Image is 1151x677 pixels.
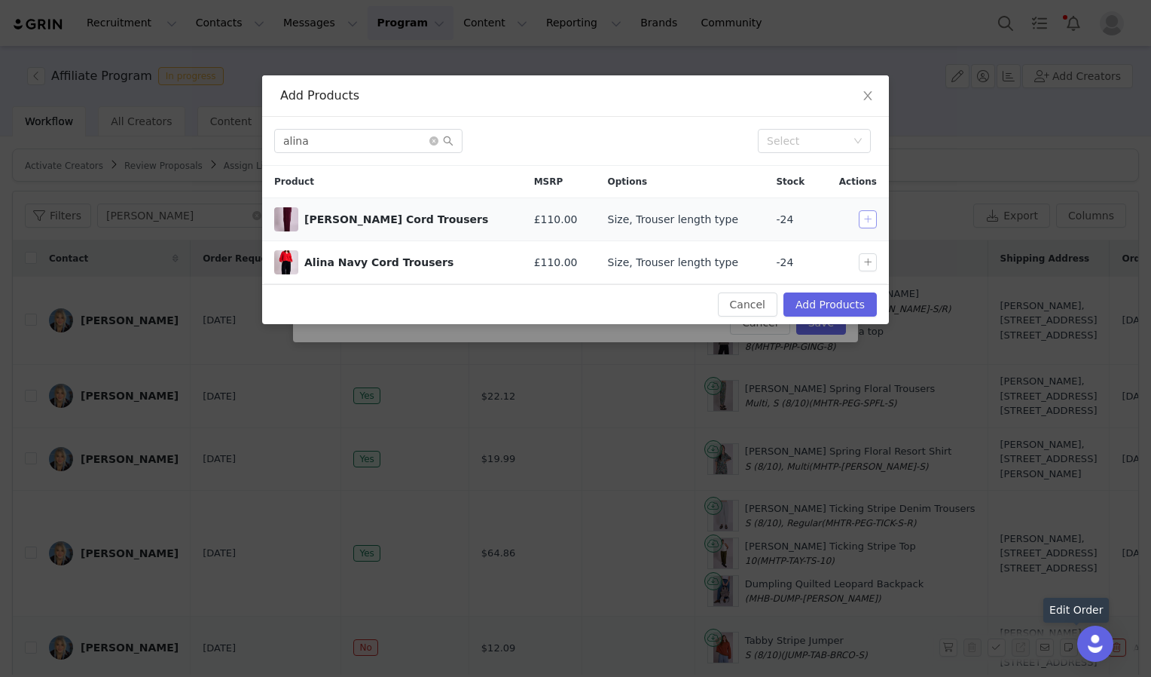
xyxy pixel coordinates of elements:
[429,136,438,146] i: icon: close-circle
[608,212,753,228] div: Size, Trouser length type
[783,293,877,317] button: Add Products
[1043,598,1109,623] div: Edit Order
[847,75,889,118] button: Close
[821,166,889,198] div: Actions
[304,212,510,228] div: [PERSON_NAME] Cord Trousers
[608,255,753,271] div: Size, Trouser length type
[534,212,578,228] span: £110.00
[776,175,804,188] span: Stock
[274,250,298,274] img: muthahoodseptember242103.jpg
[608,175,648,188] span: Options
[776,255,793,271] span: -24
[853,136,862,147] i: icon: down
[718,293,777,317] button: Cancel
[776,212,793,228] span: -24
[280,87,871,104] div: Add Products
[274,207,298,231] img: muthahoodsept2519735.jpg
[534,175,563,188] span: MSRP
[534,255,578,271] span: £110.00
[304,255,510,271] div: Alina Navy Cord Trousers
[767,133,848,149] div: Select
[274,250,298,274] span: Alina Navy Cord Trousers
[274,207,298,231] span: Alina Berry Cord Trousers
[274,175,314,188] span: Product
[862,90,874,102] i: icon: close
[443,136,453,146] i: icon: search
[274,129,463,153] input: Search...
[1077,626,1113,662] div: Open Intercom Messenger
